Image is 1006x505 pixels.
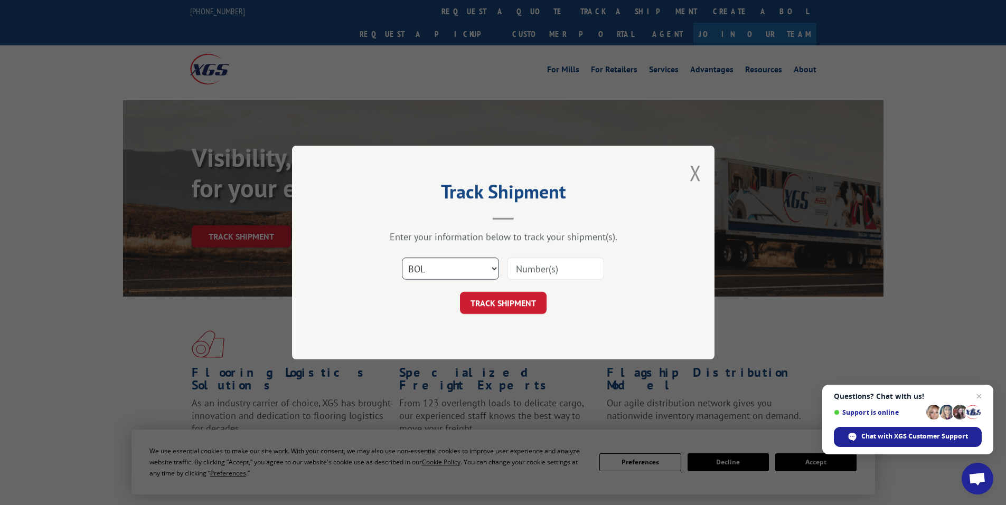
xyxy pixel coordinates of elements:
[834,392,982,401] span: Questions? Chat with us!
[345,231,662,243] div: Enter your information below to track your shipment(s).
[690,159,701,187] button: Close modal
[834,427,982,447] div: Chat with XGS Customer Support
[345,184,662,204] h2: Track Shipment
[973,390,985,403] span: Close chat
[460,292,547,314] button: TRACK SHIPMENT
[834,408,923,416] span: Support is online
[861,432,968,441] span: Chat with XGS Customer Support
[507,258,604,280] input: Number(s)
[962,463,993,494] div: Open chat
